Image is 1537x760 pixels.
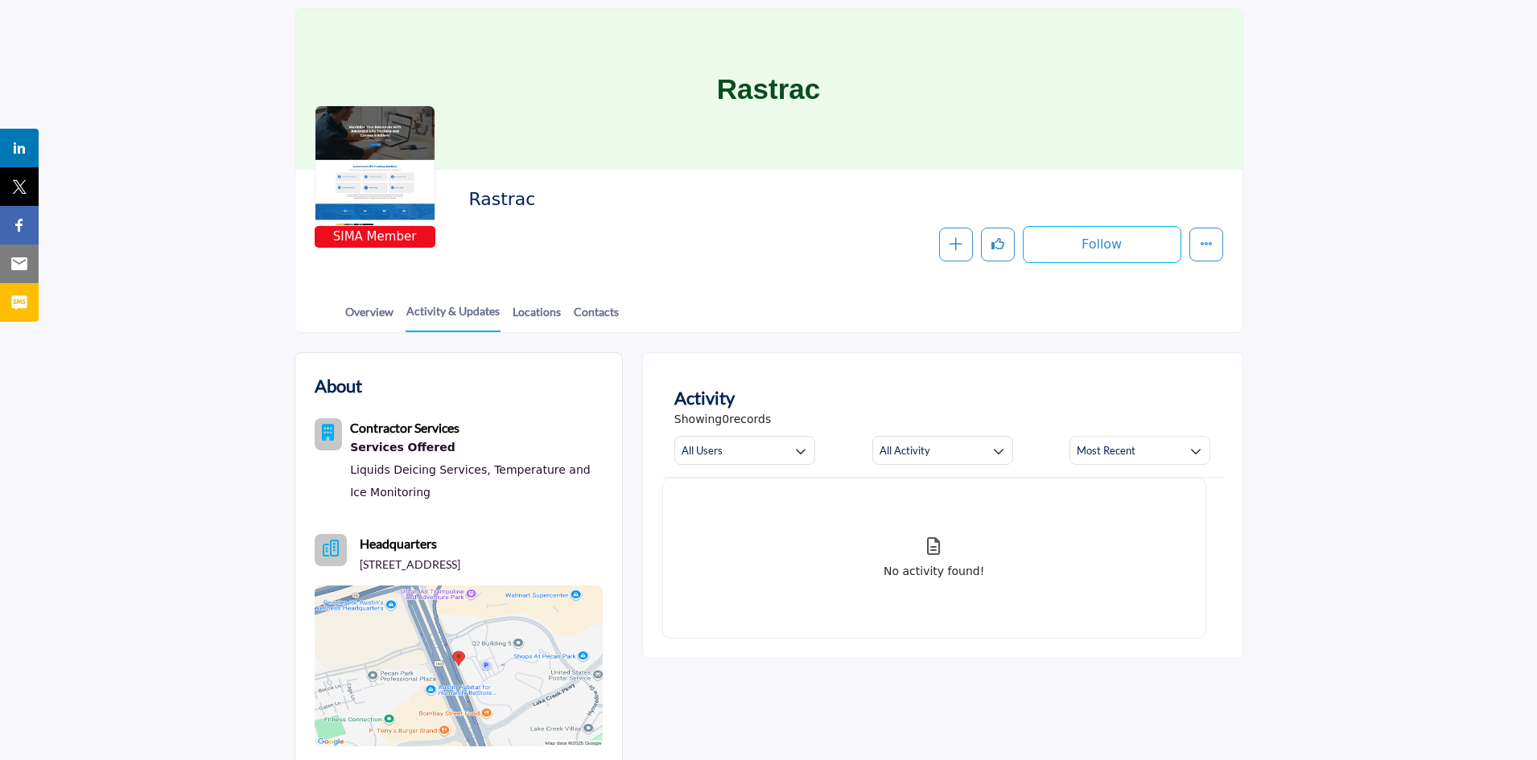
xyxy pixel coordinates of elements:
b: Headquarters [360,534,437,553]
h2: About [315,372,362,399]
p: No activity found! [884,563,984,580]
img: Location Map [315,585,603,746]
a: Overview [344,303,394,331]
a: Contacts [573,303,620,331]
h3: All Activity [880,443,930,458]
a: Liquids Deicing Services, [350,463,491,476]
span: 0 [722,413,729,425]
button: Most Recent [1069,436,1210,465]
button: Headquarter icon [315,534,347,566]
button: All Users [674,436,815,465]
h3: All Users [682,443,723,458]
div: Services Offered refers to the specific products, assistance, or expertise a business provides to... [350,438,603,458]
p: [STREET_ADDRESS] [360,557,460,573]
button: Like [981,228,1015,261]
a: Temperature and Ice Monitoring [350,463,590,499]
h1: Rastrac [717,9,820,170]
h2: Rastrac [468,189,911,210]
span: Showing records [674,411,771,428]
b: Contractor Services [350,420,459,435]
button: Follow [1023,226,1181,263]
a: Locations [512,303,562,331]
span: SIMA Member [318,228,432,246]
a: Contractor Services [350,422,459,435]
h3: Most Recent [1077,443,1135,458]
button: More details [1189,228,1223,261]
h2: Activity [674,384,735,411]
button: Category Icon [315,418,343,450]
a: Activity & Updates [406,302,501,332]
button: All Activity [872,436,1013,465]
a: Services Offered [350,438,603,458]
